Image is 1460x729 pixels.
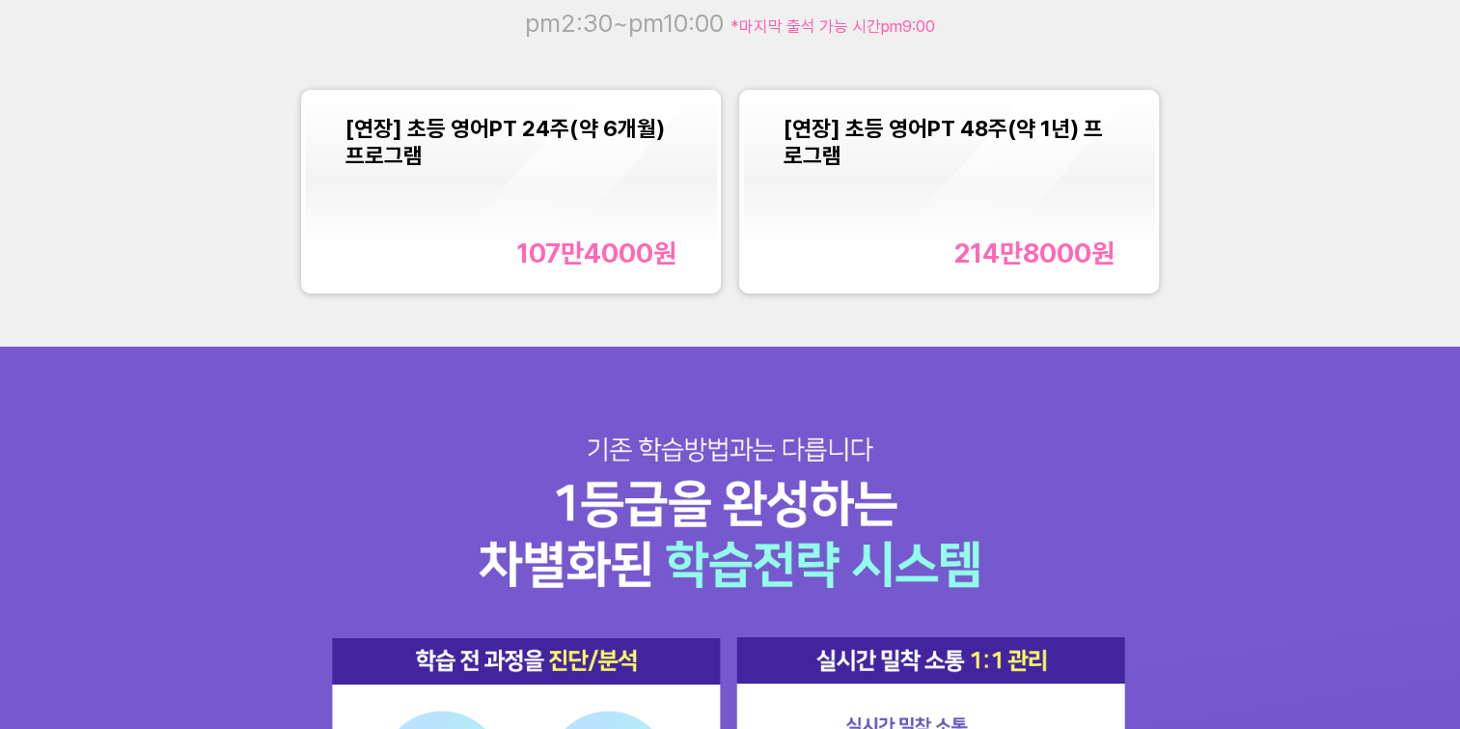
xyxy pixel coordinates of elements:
[784,115,1103,169] span: [연장] 초등 영어PT 48주(약 1년) 프로그램
[525,8,730,38] span: pm2:30~pm10:00
[730,16,935,36] span: *마지막 출석 가능 시간 pm9:00
[345,115,664,169] span: [연장] 초등 영어PT 24주(약 6개월) 프로그램
[516,238,676,269] div: 107만4000 원
[953,238,1114,269] div: 214만8000 원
